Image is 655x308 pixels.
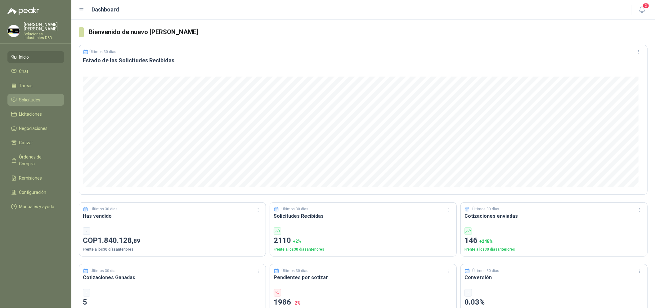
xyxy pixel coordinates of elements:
[19,175,42,181] span: Remisiones
[464,289,472,297] div: -
[7,137,64,149] a: Cotizar
[473,206,500,212] p: Últimos 30 días
[19,82,33,89] span: Tareas
[91,268,118,274] p: Últimos 30 días
[7,94,64,106] a: Solicitudes
[7,7,39,15] img: Logo peakr
[464,247,644,252] p: Frente a los 30 días anteriores
[282,206,309,212] p: Últimos 30 días
[274,247,453,252] p: Frente a los 30 días anteriores
[7,80,64,92] a: Tareas
[274,235,453,247] p: 2110
[19,139,34,146] span: Cotizar
[464,235,644,247] p: 146
[7,172,64,184] a: Remisiones
[132,237,140,244] span: ,89
[7,186,64,198] a: Configuración
[7,108,64,120] a: Licitaciones
[91,206,118,212] p: Últimos 30 días
[282,268,309,274] p: Últimos 30 días
[89,27,648,37] h3: Bienvenido de nuevo [PERSON_NAME]
[19,111,42,118] span: Licitaciones
[464,212,644,220] h3: Cotizaciones enviadas
[19,96,41,103] span: Solicitudes
[83,274,262,281] h3: Cotizaciones Ganadas
[479,239,493,244] span: + 248 %
[7,51,64,63] a: Inicio
[83,227,90,235] div: -
[274,274,453,281] h3: Pendientes por cotizar
[7,151,64,170] a: Órdenes de Compra
[98,236,140,245] span: 1.840.128
[274,212,453,220] h3: Solicitudes Recibidas
[83,247,262,252] p: Frente a los 30 días anteriores
[83,57,644,64] h3: Estado de las Solicitudes Recibidas
[19,189,47,196] span: Configuración
[293,301,301,306] span: -2 %
[19,54,29,60] span: Inicio
[83,235,262,247] p: COP
[19,68,29,75] span: Chat
[473,268,500,274] p: Últimos 30 días
[19,203,55,210] span: Manuales y ayuda
[24,22,64,31] p: [PERSON_NAME] [PERSON_NAME]
[8,25,20,37] img: Company Logo
[92,5,119,14] h1: Dashboard
[636,4,648,16] button: 3
[19,125,48,132] span: Negociaciones
[643,3,649,9] span: 3
[7,65,64,77] a: Chat
[83,289,90,297] div: -
[19,154,58,167] span: Órdenes de Compra
[7,201,64,212] a: Manuales y ayuda
[7,123,64,134] a: Negociaciones
[24,32,64,40] p: Soluciones Industriales D&D
[83,212,262,220] h3: Has vendido
[293,239,301,244] span: + 2 %
[90,50,117,54] p: Últimos 30 días
[464,274,644,281] h3: Conversión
